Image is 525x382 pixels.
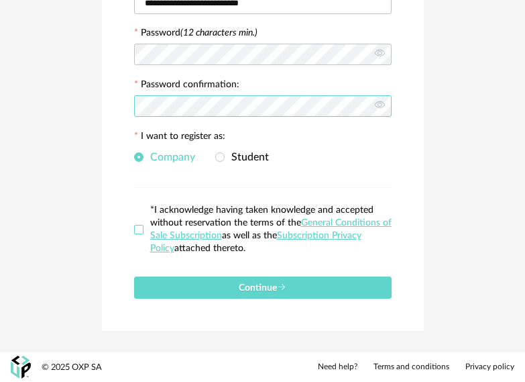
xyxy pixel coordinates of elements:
span: Continue [239,283,286,293]
button: Continue [134,277,392,299]
i: (12 characters min.) [180,28,257,38]
a: Privacy policy [465,362,514,373]
a: General Conditions of Sale Subscription [150,218,392,240]
span: Company [143,152,195,162]
label: I want to register as: [134,132,225,144]
a: Subscription Privacy Policy [150,231,361,253]
span: Student [225,152,269,162]
div: © 2025 OXP SA [42,362,102,373]
img: OXP [11,356,31,379]
a: Need help? [318,362,357,373]
label: Password [141,28,257,38]
span: *I acknowledge having taken knowledge and accepted without reservation the terms of the as well a... [150,205,392,253]
a: Terms and conditions [373,362,449,373]
label: Password confirmation: [134,80,239,92]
